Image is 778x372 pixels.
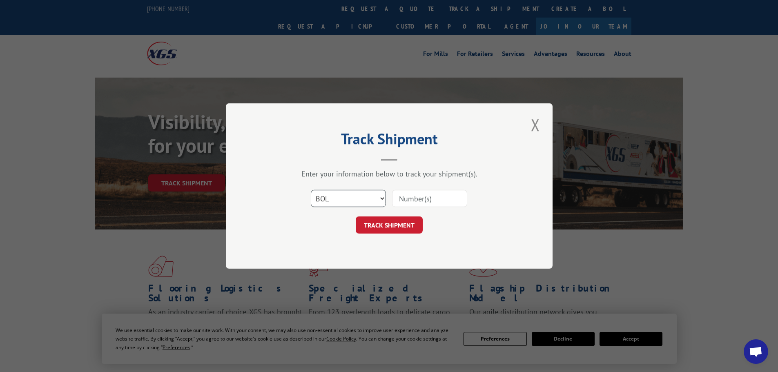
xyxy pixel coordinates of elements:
button: TRACK SHIPMENT [356,216,423,234]
button: Close modal [528,114,542,136]
a: Open chat [744,339,768,364]
input: Number(s) [392,190,467,207]
h2: Track Shipment [267,133,512,149]
div: Enter your information below to track your shipment(s). [267,169,512,178]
